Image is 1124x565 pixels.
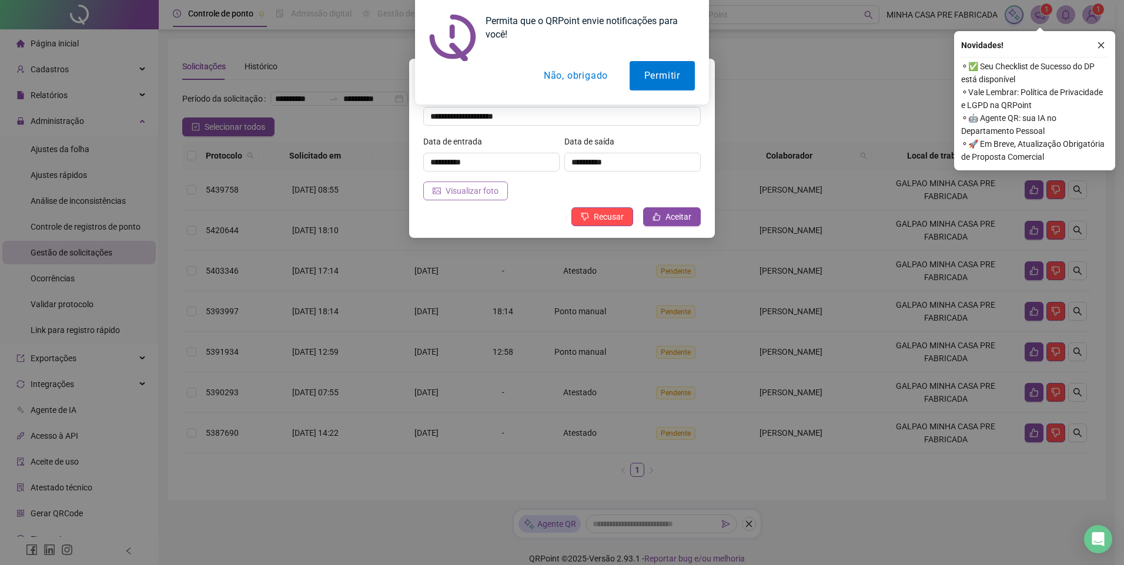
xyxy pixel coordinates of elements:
button: Recusar [571,207,633,226]
span: Recusar [594,210,624,223]
span: like [653,213,661,221]
span: picture [433,187,441,195]
span: Aceitar [665,210,691,223]
button: Aceitar [643,207,701,226]
span: Visualizar foto [446,184,499,197]
span: ⚬ 🤖 Agente QR: sua IA no Departamento Pessoal [961,112,1108,137]
button: Não, obrigado [529,61,623,90]
span: dislike [581,213,589,221]
button: Permitir [630,61,695,90]
div: Permita que o QRPoint envie notificações para você! [476,14,695,41]
label: Data de entrada [423,135,490,148]
button: Visualizar foto [423,181,508,200]
img: notification icon [429,14,476,61]
div: Open Intercom Messenger [1084,525,1112,553]
label: Data de saída [564,135,622,148]
span: ⚬ 🚀 Em Breve, Atualização Obrigatória de Proposta Comercial [961,137,1108,163]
